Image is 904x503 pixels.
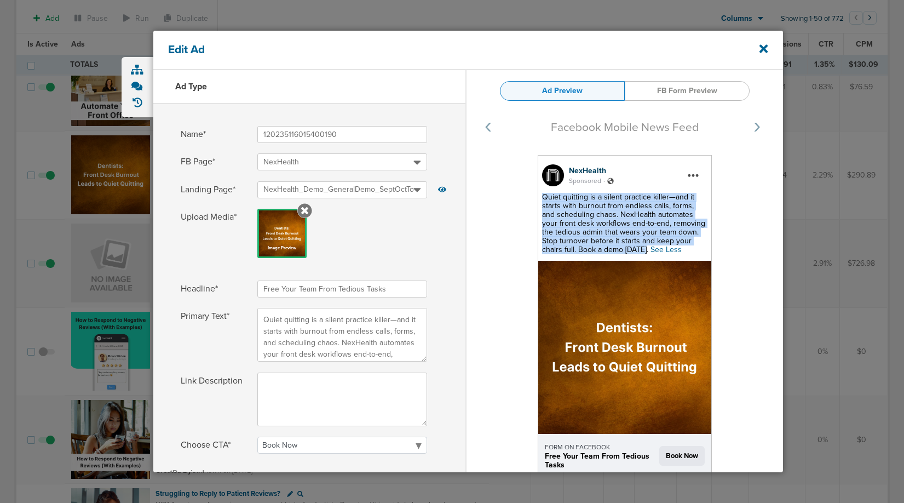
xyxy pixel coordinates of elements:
img: 314946456_5697111233699977_7800688554055235061_n.jpg [542,164,564,186]
span: *Required [170,468,204,478]
textarea: Primary Text* [257,308,427,362]
div: NexHealth [569,165,707,176]
input: Name* [257,126,427,143]
div: FORM ON FACEBOOK [545,443,656,452]
span: Primary Text* [181,308,246,362]
h4: Edit Ad [168,43,228,56]
span: Choose CTA* [181,437,246,454]
span: . [601,175,607,185]
img: +BravnAAAABklEQVQDAL3dimEn8npFAAAAAElFTkSuQmCC [538,261,711,434]
span: See Less [650,245,682,254]
input: Headline* [257,281,427,298]
a: Ad Preview [500,81,625,101]
span: FB Page* [181,153,246,170]
span: Name* [181,126,246,143]
span: Landing Page* [181,181,246,198]
span: NexHealth [263,157,299,167]
span: Link Description [181,373,246,426]
select: Choose CTA* [257,437,427,454]
span: NexHealth_Demo_GeneralDemo_SeptOctTopAds_Dental_[DATE]_StaffBurnout?9658027&oid=3210 [263,185,600,194]
a: FB Form Preview [625,81,750,101]
span: Sponsored [569,176,601,186]
img: svg+xml;charset=UTF-8,%3Csvg%20width%3D%22125%22%20height%3D%2250%22%20xmlns%3D%22http%3A%2F%2Fww... [467,108,783,235]
span: Headline* [181,281,246,298]
span: Quiet quitting is a silent practice killer—and it starts with burnout from endless calls, forms, ... [542,192,705,254]
h3: Ad Type [175,81,207,92]
div: Free Your Team From Tedious Tasks [545,452,656,470]
span: Facebook Mobile News Feed [551,121,699,134]
textarea: Link Description [257,373,427,426]
span: Book Now [659,446,705,466]
span: Upload Media* [181,209,246,258]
